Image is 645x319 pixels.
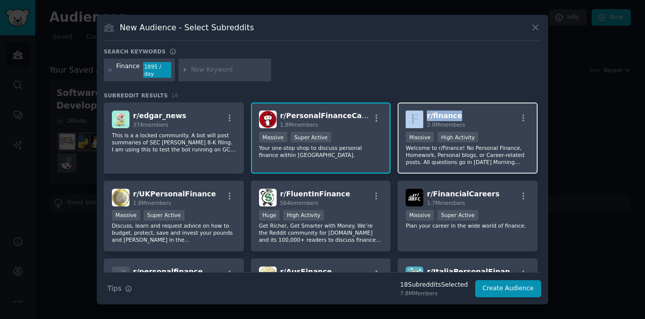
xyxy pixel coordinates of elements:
[104,48,166,55] h3: Search keywords
[427,200,465,206] span: 1.7M members
[143,62,171,78] div: 1895 / day
[133,200,171,206] span: 1.8M members
[259,267,277,284] img: AusFinance
[427,122,465,128] span: 2.0M members
[259,222,383,243] p: Get Richer, Get Smarter with Money. We’re the Reddit community for [DOMAIN_NAME] and its 100,000+...
[406,111,423,128] img: finance
[406,132,434,142] div: Massive
[475,280,542,297] button: Create Audience
[400,281,468,290] div: 18 Subreddit s Selected
[280,122,318,128] span: 1.8M members
[259,144,383,158] p: Your one-stop shop to discuss personal finance within [GEOGRAPHIC_DATA].
[280,200,318,206] span: 564k members
[144,210,184,221] div: Super Active
[406,144,530,166] p: Welcome to r/Finance! No Personal Finance, Homework, Personal blogs, or Career-related posts. All...
[291,132,332,142] div: Super Active
[280,190,350,198] span: r/ FluentInFinance
[406,267,423,284] img: ItaliaPersonalFinance
[259,189,277,206] img: FluentInFinance
[259,132,287,142] div: Massive
[133,122,168,128] span: 374 members
[406,222,530,229] p: Plan your career in the wide world of finance.
[406,189,423,206] img: FinancialCareers
[406,210,434,221] div: Massive
[112,210,140,221] div: Massive
[280,268,332,276] span: r/ AusFinance
[133,112,186,120] span: r/ edgar_news
[191,66,268,75] input: New Keyword
[104,280,136,297] button: Tips
[107,283,121,294] span: Tips
[259,111,277,128] img: PersonalFinanceCanada
[400,290,468,297] div: 7.8M Members
[283,210,324,221] div: High Activity
[120,22,254,33] h3: New Audience - Select Subreddits
[112,222,236,243] p: Discuss, learn and request advice on how to budget, protect, save and invest your pounds and [PER...
[112,132,236,153] p: This is a a locked community. A bot will post summaries of SEC [PERSON_NAME] 8-K filing. I am usi...
[427,112,462,120] span: r/ finance
[427,190,499,198] span: r/ FinancialCareers
[259,210,280,221] div: Huge
[427,268,519,276] span: r/ ItaliaPersonalFinance
[437,210,478,221] div: Super Active
[133,190,216,198] span: r/ UKPersonalFinance
[104,92,168,99] span: Subreddit Results
[133,268,203,276] span: r/ personalfinance
[171,92,178,98] span: 16
[280,112,381,120] span: r/ PersonalFinanceCanada
[112,111,130,128] img: edgar_news
[437,132,478,142] div: High Activity
[116,62,140,78] div: Finance
[112,189,130,206] img: UKPersonalFinance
